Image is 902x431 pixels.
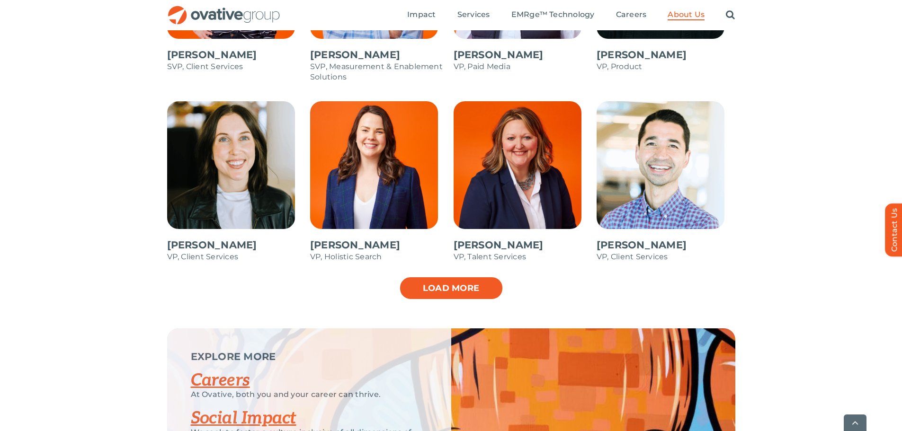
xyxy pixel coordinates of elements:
[191,352,428,361] p: EXPLORE MORE
[616,10,647,20] a: Careers
[511,10,595,20] a: EMRge™ Technology
[616,10,647,19] span: Careers
[457,10,490,20] a: Services
[167,5,281,14] a: OG_Full_horizontal_RGB
[399,276,503,300] a: Load more
[191,370,250,391] a: Careers
[726,10,735,20] a: Search
[668,10,705,19] span: About Us
[511,10,595,19] span: EMRge™ Technology
[407,10,436,20] a: Impact
[457,10,490,19] span: Services
[668,10,705,20] a: About Us
[407,10,436,19] span: Impact
[191,390,428,399] p: At Ovative, both you and your career can thrive.
[191,408,296,429] a: Social Impact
